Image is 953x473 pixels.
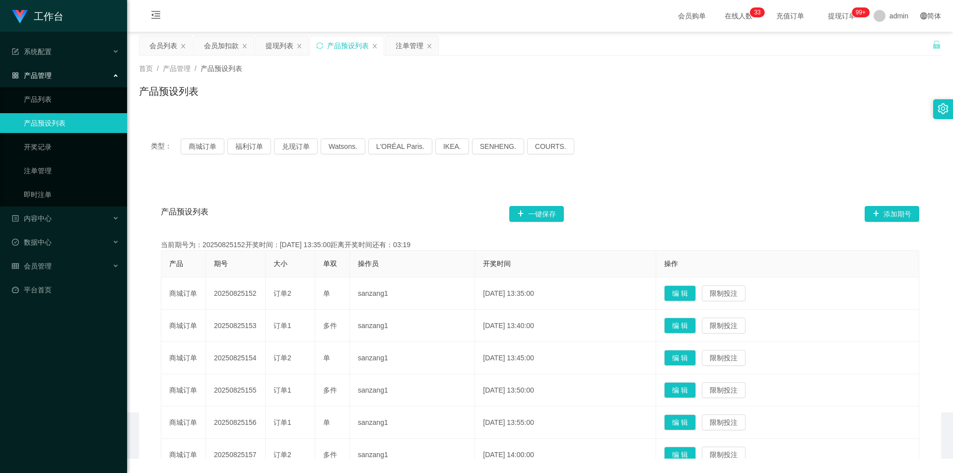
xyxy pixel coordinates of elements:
[135,436,945,447] div: 2021
[475,310,656,342] td: [DATE] 13:40:00
[350,310,475,342] td: sanzang1
[823,12,861,19] span: 提现订单
[206,439,266,471] td: 20250825157
[664,382,696,398] button: 编 辑
[702,382,746,398] button: 限制投注
[475,277,656,310] td: [DATE] 13:35:00
[12,263,19,270] i: 图标: table
[163,65,191,72] span: 产品管理
[214,260,228,268] span: 期号
[34,0,64,32] h1: 工作台
[932,40,941,49] i: 图标: unlock
[161,374,206,406] td: 商城订单
[296,43,302,49] i: 图标: close
[920,12,927,19] i: 图标: global
[24,185,119,204] a: 即时注单
[664,350,696,366] button: 编 辑
[151,138,181,154] span: 类型：
[139,84,199,99] h1: 产品预设列表
[323,260,337,268] span: 单双
[161,310,206,342] td: 商城订单
[242,43,248,49] i: 图标: close
[195,65,197,72] span: /
[527,138,574,154] button: COURTS.
[273,386,291,394] span: 订单1
[206,277,266,310] td: 20250825152
[475,439,656,471] td: [DATE] 14:00:00
[169,260,183,268] span: 产品
[273,451,291,459] span: 订单2
[12,12,64,20] a: 工作台
[12,262,52,270] span: 会员管理
[475,374,656,406] td: [DATE] 13:50:00
[316,42,323,49] i: 图标: sync
[757,7,761,17] p: 3
[323,418,330,426] span: 单
[509,206,564,222] button: 图标: plus一键保存
[472,138,524,154] button: SENHENG.
[702,285,746,301] button: 限制投注
[161,342,206,374] td: 商城订单
[161,439,206,471] td: 商城订单
[323,451,337,459] span: 多件
[358,260,379,268] span: 操作员
[865,206,919,222] button: 图标: plus添加期号
[181,138,224,154] button: 商城订单
[24,113,119,133] a: 产品预设列表
[12,238,52,246] span: 数据中心
[206,310,266,342] td: 20250825153
[273,354,291,362] span: 订单2
[149,36,177,55] div: 会员列表
[273,260,287,268] span: 大小
[227,138,271,154] button: 福利订单
[720,12,757,19] span: 在线人数
[426,43,432,49] i: 图标: close
[664,447,696,463] button: 编 辑
[483,260,511,268] span: 开奖时间
[350,406,475,439] td: sanzang1
[475,342,656,374] td: [DATE] 13:45:00
[180,43,186,49] i: 图标: close
[754,7,757,17] p: 3
[161,240,919,250] div: 当前期号为：20250825152开奖时间：[DATE] 13:35:00距离开奖时间还有：03:19
[161,406,206,439] td: 商城订单
[327,36,369,55] div: 产品预设列表
[323,354,330,362] span: 单
[938,103,949,114] i: 图标: setting
[702,414,746,430] button: 限制投注
[323,386,337,394] span: 多件
[201,65,242,72] span: 产品预设列表
[323,289,330,297] span: 单
[12,48,19,55] i: 图标: form
[157,65,159,72] span: /
[204,36,239,55] div: 会员加扣款
[435,138,469,154] button: IKEA.
[12,280,119,300] a: 图标: dashboard平台首页
[321,138,365,154] button: Watsons.
[350,277,475,310] td: sanzang1
[139,65,153,72] span: 首页
[206,406,266,439] td: 20250825156
[350,439,475,471] td: sanzang1
[12,239,19,246] i: 图标: check-circle-o
[852,7,870,17] sup: 955
[274,138,318,154] button: 兑现订单
[161,206,208,222] span: 产品预设列表
[702,447,746,463] button: 限制投注
[475,406,656,439] td: [DATE] 13:55:00
[12,214,52,222] span: 内容中心
[12,72,19,79] i: 图标: appstore-o
[12,48,52,56] span: 系统配置
[206,374,266,406] td: 20250825155
[206,342,266,374] td: 20250825154
[24,161,119,181] a: 注单管理
[396,36,423,55] div: 注单管理
[350,342,475,374] td: sanzang1
[12,71,52,79] span: 产品管理
[664,318,696,334] button: 编 辑
[664,260,678,268] span: 操作
[139,0,173,32] i: 图标: menu-fold
[161,277,206,310] td: 商城订单
[24,89,119,109] a: 产品列表
[771,12,809,19] span: 充值订单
